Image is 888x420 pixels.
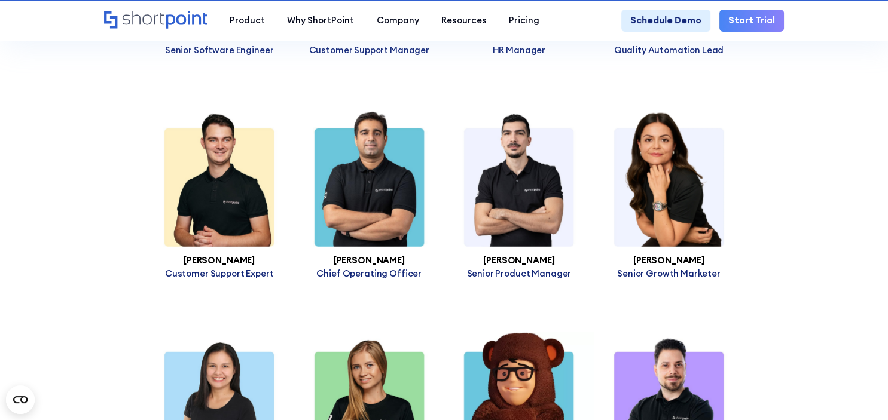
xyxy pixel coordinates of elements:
[294,268,444,279] p: Chief Operating Officer
[294,32,444,42] h3: [PERSON_NAME]
[719,10,784,32] a: Start Trial
[365,10,430,32] a: Company
[441,14,487,27] div: Resources
[444,32,594,42] h3: [PERSON_NAME]
[104,11,207,30] a: Home
[144,32,294,42] h3: [PERSON_NAME]
[430,10,498,32] a: Resources
[594,32,744,42] h3: [PERSON_NAME]
[144,44,294,56] p: Senior Software Engineer
[594,256,744,265] h3: [PERSON_NAME]
[6,385,35,414] button: Open CMP widget
[144,268,294,279] p: Customer Support Expert
[509,14,539,27] div: Pricing
[621,10,710,32] a: Schedule Demo
[498,10,550,32] a: Pricing
[294,256,444,265] h3: [PERSON_NAME]
[294,44,444,56] p: Customer Support Manager
[594,44,744,56] p: Quality Automation Lead
[444,256,594,265] h3: [PERSON_NAME]
[594,268,744,279] p: Senior Growth Marketer
[219,10,276,32] a: Product
[144,256,294,265] h3: [PERSON_NAME]
[230,14,265,27] div: Product
[444,268,594,279] p: Senior Product Manager
[287,14,354,27] div: Why ShortPoint
[444,44,594,56] p: HR Manager
[276,10,365,32] a: Why ShortPoint
[376,14,419,27] div: Company
[828,363,888,420] iframe: Chat Widget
